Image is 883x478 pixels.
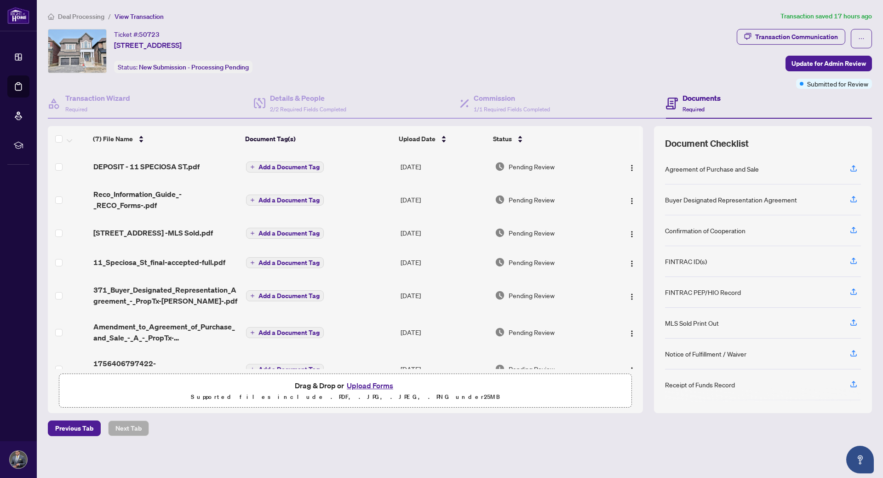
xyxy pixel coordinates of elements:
[495,228,505,238] img: Document Status
[246,290,324,302] button: Add a Document Tag
[665,287,741,297] div: FINTRAC PEP/HIO Record
[241,126,395,152] th: Document Tag(s)
[625,288,639,303] button: Logo
[93,358,239,380] span: 1756406797422-DEPOSIT11SPECIOSAST.pdf
[246,161,324,173] button: Add a Document Tag
[48,420,101,436] button: Previous Tab
[250,165,255,169] span: plus
[786,56,872,71] button: Update for Admin Review
[628,260,636,267] img: Logo
[93,257,225,268] span: 11_Speciosa_St_final-accepted-full.pdf
[258,197,320,203] span: Add a Document Tag
[270,92,346,104] h4: Details & People
[495,327,505,337] img: Document Status
[628,293,636,300] img: Logo
[397,181,492,218] td: [DATE]
[495,364,505,374] img: Document Status
[7,7,29,24] img: logo
[139,30,160,39] span: 50723
[665,318,719,328] div: MLS Sold Print Out
[625,255,639,270] button: Logo
[846,446,874,473] button: Open asap
[791,56,866,71] span: Update for Admin Review
[258,329,320,336] span: Add a Document Tag
[625,325,639,340] button: Logo
[93,134,133,144] span: (7) File Name
[397,248,492,277] td: [DATE]
[509,195,555,205] span: Pending Review
[628,164,636,172] img: Logo
[665,137,749,150] span: Document Checklist
[48,13,54,20] span: home
[665,225,745,236] div: Confirmation of Cooperation
[628,330,636,337] img: Logo
[625,362,639,376] button: Logo
[246,194,324,206] button: Add a Document Tag
[114,29,160,40] div: Ticket #:
[665,349,746,359] div: Notice of Fulfillment / Waiver
[114,40,182,51] span: [STREET_ADDRESS]
[250,367,255,372] span: plus
[246,228,324,239] button: Add a Document Tag
[682,106,705,113] span: Required
[250,260,255,265] span: plus
[65,392,626,403] p: Supported files include .PDF, .JPG, .JPEG, .PNG under 25 MB
[397,277,492,314] td: [DATE]
[509,228,555,238] span: Pending Review
[495,161,505,172] img: Document Status
[258,366,320,373] span: Add a Document Tag
[246,327,324,338] button: Add a Document Tag
[93,284,239,306] span: 371_Buyer_Designated_Representation_Agreement_-_PropTx-[PERSON_NAME]-.pdf
[755,29,838,44] div: Transaction Communication
[258,230,320,236] span: Add a Document Tag
[682,92,721,104] h4: Documents
[93,321,239,343] span: Amendment_to_Agreement_of_Purchase_and_Sale_-_A_-_PropTx-[PERSON_NAME].pdf
[65,106,87,113] span: Required
[59,374,631,408] span: Drag & Drop orUpload FormsSupported files include .PDF, .JPG, .JPEG, .PNG under25MB
[48,29,106,73] img: IMG-N12187817_1.jpg
[246,363,324,375] button: Add a Document Tag
[628,230,636,238] img: Logo
[295,380,396,392] span: Drag & Drop or
[344,380,396,392] button: Upload Forms
[628,197,636,205] img: Logo
[246,290,324,301] button: Add a Document Tag
[509,161,555,172] span: Pending Review
[397,218,492,248] td: [DATE]
[250,294,255,298] span: plus
[625,192,639,207] button: Logo
[65,92,130,104] h4: Transaction Wizard
[509,290,555,300] span: Pending Review
[93,189,239,211] span: Reco_Information_Guide_-_RECO_Forms-.pdf
[55,421,93,436] span: Previous Tab
[493,134,512,144] span: Status
[114,61,252,73] div: Status:
[246,257,324,268] button: Add a Document Tag
[89,126,241,152] th: (7) File Name
[509,364,555,374] span: Pending Review
[737,29,845,45] button: Transaction Communication
[258,164,320,170] span: Add a Document Tag
[246,257,324,269] button: Add a Document Tag
[246,327,324,339] button: Add a Document Tag
[495,257,505,267] img: Document Status
[628,367,636,374] img: Logo
[395,126,489,152] th: Upload Date
[665,380,735,390] div: Receipt of Funds Record
[58,12,104,21] span: Deal Processing
[246,364,324,375] button: Add a Document Tag
[246,227,324,239] button: Add a Document Tag
[807,79,868,89] span: Submitted for Review
[250,198,255,202] span: plus
[625,225,639,240] button: Logo
[858,35,865,42] span: ellipsis
[665,195,797,205] div: Buyer Designated Representation Agreement
[397,152,492,181] td: [DATE]
[625,159,639,174] button: Logo
[489,126,607,152] th: Status
[93,161,200,172] span: DEPOSIT - 11 SPECIOSA ST.pdf
[258,259,320,266] span: Add a Document Tag
[108,11,111,22] li: /
[250,231,255,236] span: plus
